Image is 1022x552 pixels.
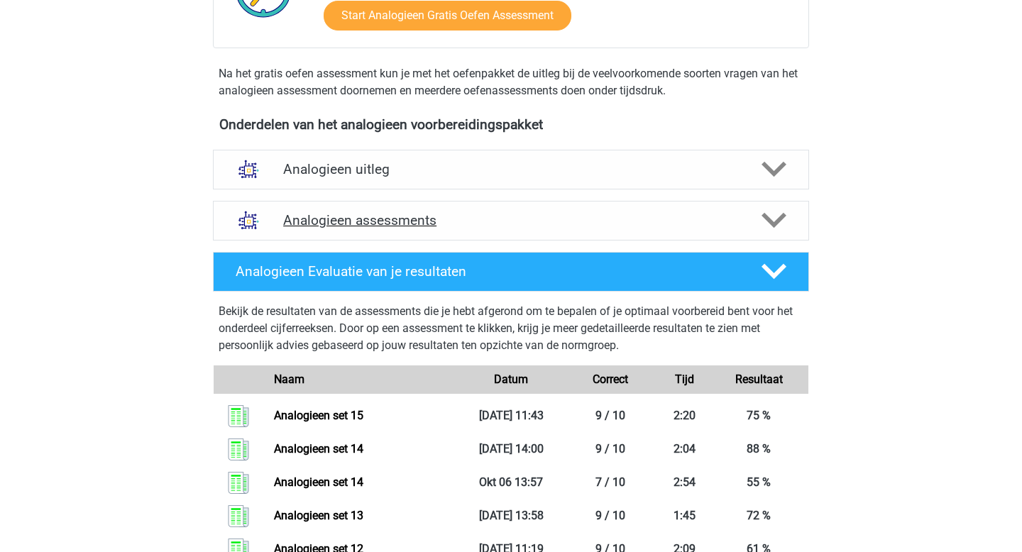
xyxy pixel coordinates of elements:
a: Analogieen set 15 [274,409,363,422]
div: Datum [461,371,561,388]
a: Analogieen set 14 [274,475,363,489]
img: analogieen uitleg [231,151,267,187]
div: Naam [263,371,461,388]
a: Analogieen set 14 [274,442,363,456]
a: Analogieen set 13 [274,509,363,522]
a: uitleg Analogieen uitleg [207,150,815,189]
div: Resultaat [709,371,808,388]
h4: Analogieen Evaluatie van je resultaten [236,263,739,280]
div: Na het gratis oefen assessment kun je met het oefenpakket de uitleg bij de veelvoorkomende soorte... [213,65,809,99]
h4: Analogieen assessments [283,212,739,228]
img: analogieen assessments [231,202,267,238]
div: Correct [561,371,660,388]
h4: Analogieen uitleg [283,161,739,177]
p: Bekijk de resultaten van de assessments die je hebt afgerond om te bepalen of je optimaal voorber... [219,303,803,354]
div: Tijd [660,371,710,388]
a: Analogieen Evaluatie van je resultaten [207,252,815,292]
a: Start Analogieen Gratis Oefen Assessment [324,1,571,31]
h4: Onderdelen van het analogieen voorbereidingspakket [219,116,803,133]
a: assessments Analogieen assessments [207,201,815,241]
